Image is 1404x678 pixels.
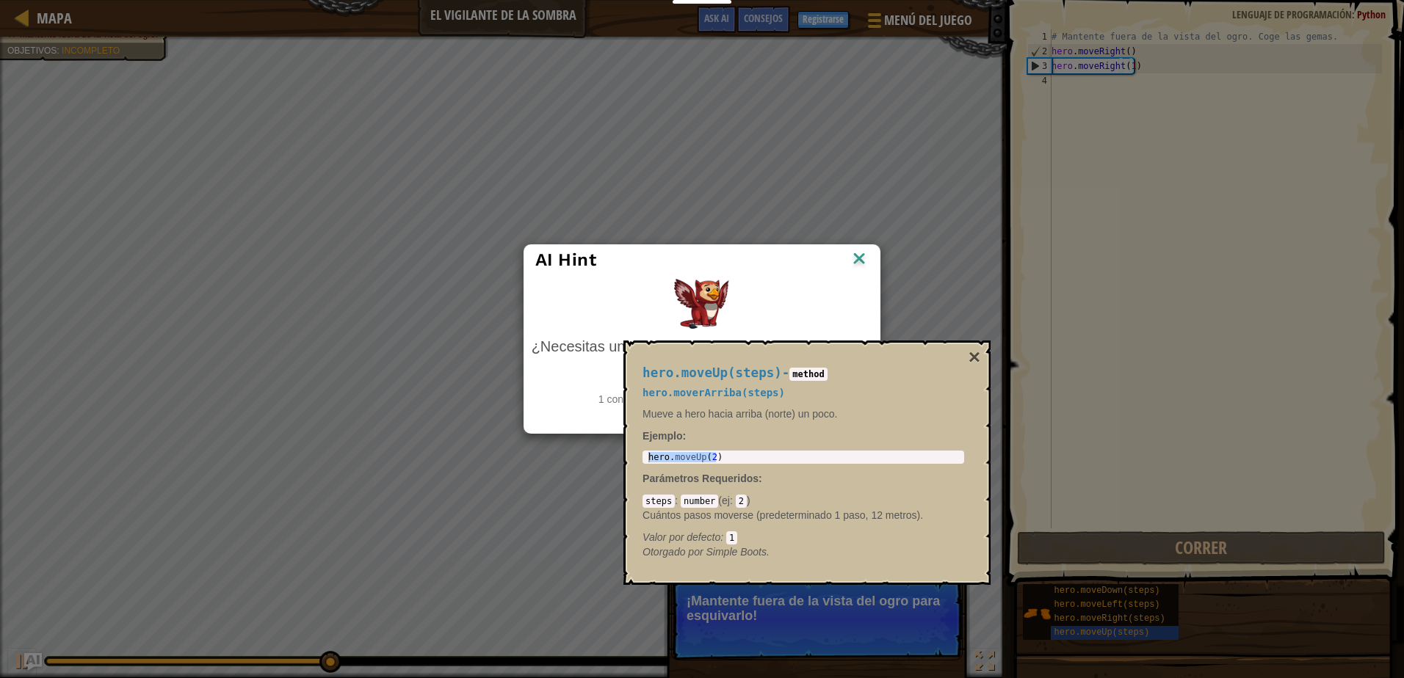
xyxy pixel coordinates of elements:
span: : [720,531,726,543]
img: IconClose.svg [850,249,869,271]
span: : [730,495,736,506]
span: Ejemplo [643,430,682,442]
span: Valor por defecto [643,531,720,543]
div: ¿Necesitas una pista? Puedes pedirle ayuda a la IA. [532,336,873,357]
code: 2 [736,495,747,508]
span: hero.moverArriba(steps) [643,387,785,398]
p: Cuántos pasos moverse (predeterminado 1 paso, 12 metros). [643,508,964,522]
span: Parámetros Requeridos [643,473,759,484]
span: AI Hint [535,249,597,270]
strong: : [643,430,686,442]
p: Mueve a hero hacia arriba (norte) un poco. [643,407,964,421]
code: steps [643,495,675,508]
span: Otorgado por [643,546,706,558]
code: 1 [726,531,737,544]
button: × [969,347,980,368]
div: ( ) [643,493,964,544]
code: method [789,368,827,381]
h4: - [643,366,964,380]
img: AI Hint Animal [674,279,729,329]
code: number [681,495,718,508]
span: : [759,473,762,484]
span: : [675,495,681,506]
div: 1 consultas de AI Bot restantes para el month [532,392,873,407]
span: ej [722,495,730,506]
span: hero.moveUp(steps) [643,365,782,380]
em: Simple Boots. [643,546,770,558]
